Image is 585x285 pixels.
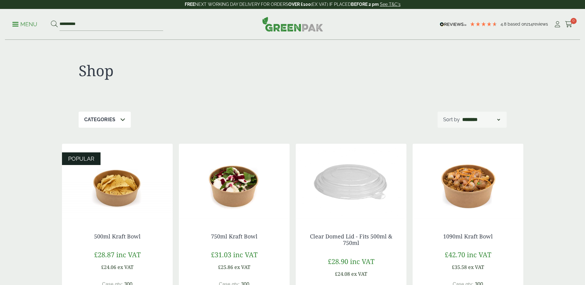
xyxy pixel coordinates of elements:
span: ex VAT [468,264,484,271]
a: 1090ml Kraft Bowl [443,233,493,240]
img: GreenPak Supplies [262,17,323,31]
span: £35.58 [452,264,467,271]
img: REVIEWS.io [440,22,467,27]
i: Cart [565,21,573,27]
img: Kraft Bowl 750ml with Goats Cheese Salad Open [179,144,290,221]
i: My Account [554,21,561,27]
img: Kraft Bowl 1090ml with Prawns and Rice [413,144,523,221]
div: 4.79 Stars [470,21,497,27]
strong: BEFORE 2 pm [351,2,379,7]
span: £28.90 [328,257,348,266]
p: Menu [12,21,37,28]
a: 750ml Kraft Bowl [211,233,257,240]
span: Based on [508,22,526,27]
span: £28.87 [94,250,114,259]
span: POPULAR [68,155,94,162]
span: £31.03 [211,250,231,259]
span: 4.8 [501,22,508,27]
span: ex VAT [351,271,367,277]
h1: Shop [79,62,293,80]
a: 0 [565,20,573,29]
a: Clear Domed Lid - Fits 500ml & 750ml [310,233,392,247]
p: Categories [84,116,115,123]
span: inc VAT [467,250,491,259]
a: Menu [12,21,37,27]
span: ex VAT [117,264,134,271]
img: Kraft Bowl 500ml with Nachos [62,144,173,221]
span: £24.08 [335,271,350,277]
span: £24.06 [101,264,116,271]
span: inc VAT [233,250,257,259]
span: inc VAT [350,257,374,266]
select: Shop order [461,116,501,123]
span: 0 [571,18,577,24]
span: 214 [526,22,533,27]
img: Clear Domed Lid - Fits 750ml-0 [296,144,406,221]
span: £42.70 [445,250,465,259]
strong: OVER £100 [288,2,311,7]
a: See T&C's [380,2,401,7]
strong: FREE [185,2,195,7]
span: ex VAT [234,264,250,271]
span: reviews [533,22,548,27]
span: inc VAT [116,250,141,259]
p: Sort by [443,116,460,123]
span: £25.86 [218,264,233,271]
a: 500ml Kraft Bowl [94,233,141,240]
